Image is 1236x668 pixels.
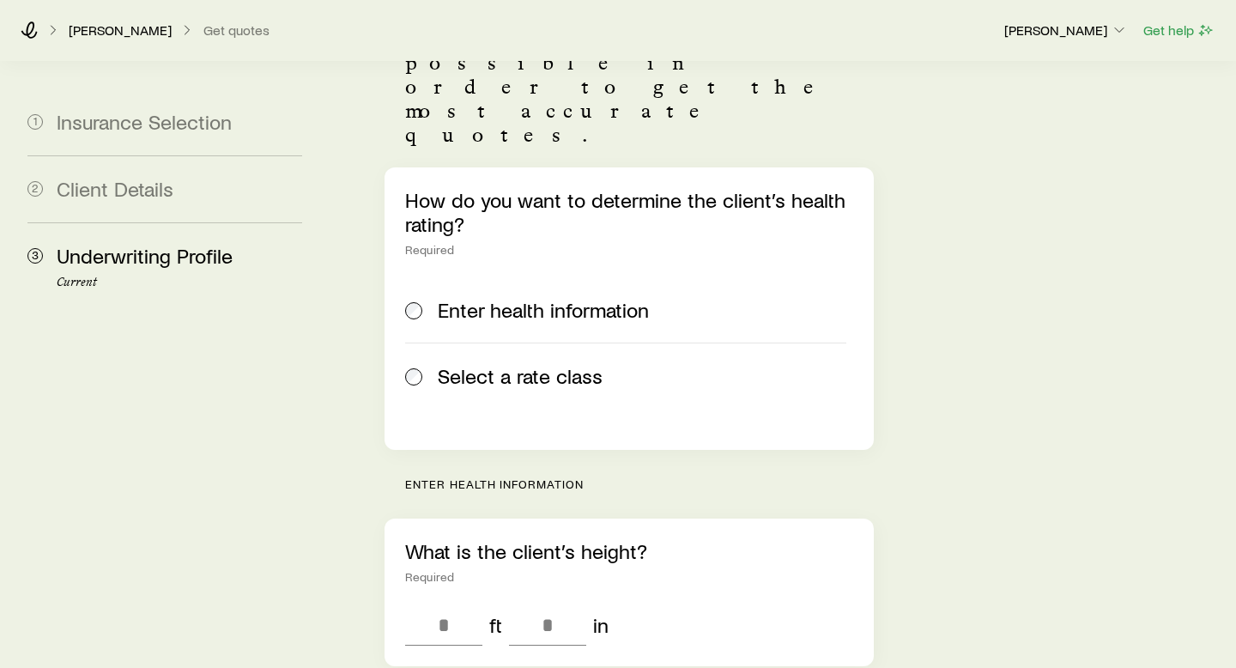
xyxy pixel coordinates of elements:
span: Client Details [57,176,173,201]
div: Required [405,570,853,584]
button: Get help [1142,21,1215,40]
span: 3 [27,248,43,264]
span: Insurance Selection [57,109,232,134]
p: Answer as many questions as possible in order to get the most accurate quotes. [405,3,853,147]
p: [PERSON_NAME] [69,21,172,39]
div: in [593,613,609,637]
span: Underwriting Profile [57,243,233,268]
span: Select a rate class [438,364,603,388]
input: Enter health information [405,302,422,319]
p: [PERSON_NAME] [1004,21,1128,39]
p: Current [57,276,302,289]
p: What is the client’s height? [405,539,853,563]
p: Enter health information [405,477,874,491]
span: Enter health information [438,298,649,322]
input: Select a rate class [405,368,422,386]
span: 1 [27,114,43,130]
p: How do you want to determine the client’s health rating? [405,188,853,236]
div: Required [405,243,853,257]
div: ft [489,613,502,637]
span: 2 [27,181,43,197]
button: [PERSON_NAME] [1003,21,1129,41]
button: Get quotes [203,22,270,39]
